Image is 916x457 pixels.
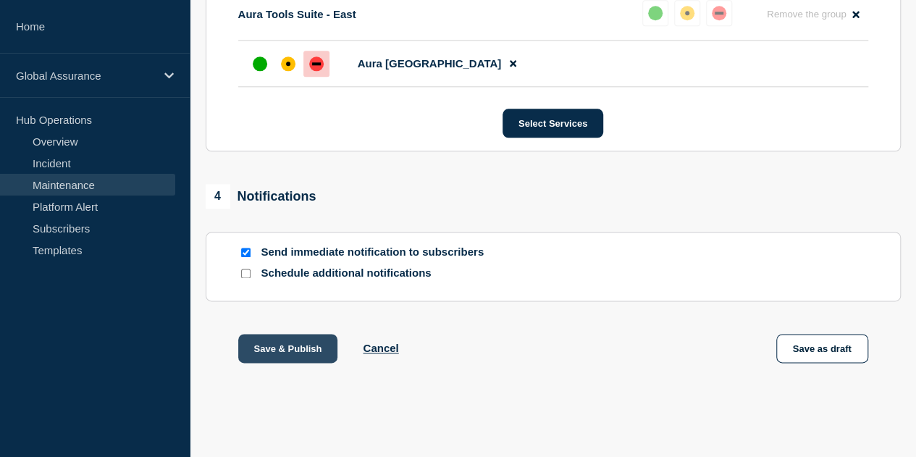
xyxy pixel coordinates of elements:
[358,57,502,70] span: Aura [GEOGRAPHIC_DATA]
[261,267,493,280] p: Schedule additional notifications
[253,56,267,71] div: up
[241,248,251,257] input: Send immediate notification to subscribers
[206,184,230,209] span: 4
[238,8,356,20] p: Aura Tools Suite - East
[648,6,663,20] div: up
[767,9,846,20] span: Remove the group
[309,56,324,71] div: down
[261,246,493,259] p: Send immediate notification to subscribers
[503,109,603,138] button: Select Services
[206,184,316,209] div: Notifications
[238,334,338,363] button: Save & Publish
[363,342,398,354] button: Cancel
[16,70,155,82] p: Global Assurance
[241,269,251,278] input: Schedule additional notifications
[680,6,694,20] div: affected
[281,56,295,71] div: affected
[712,6,726,20] div: down
[776,334,868,363] button: Save as draft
